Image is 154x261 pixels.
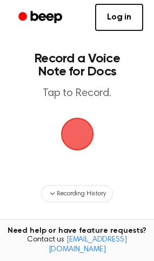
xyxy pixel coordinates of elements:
span: Recording History [57,189,105,199]
span: Contact us [6,235,148,254]
a: [EMAIL_ADDRESS][DOMAIN_NAME] [49,236,127,253]
button: Recording History [41,185,112,202]
a: Log in [95,4,143,31]
p: Tap to Record. [19,87,135,100]
h1: Record a Voice Note for Docs [19,52,135,78]
a: Beep [11,7,72,28]
img: Beep Logo [61,118,93,150]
